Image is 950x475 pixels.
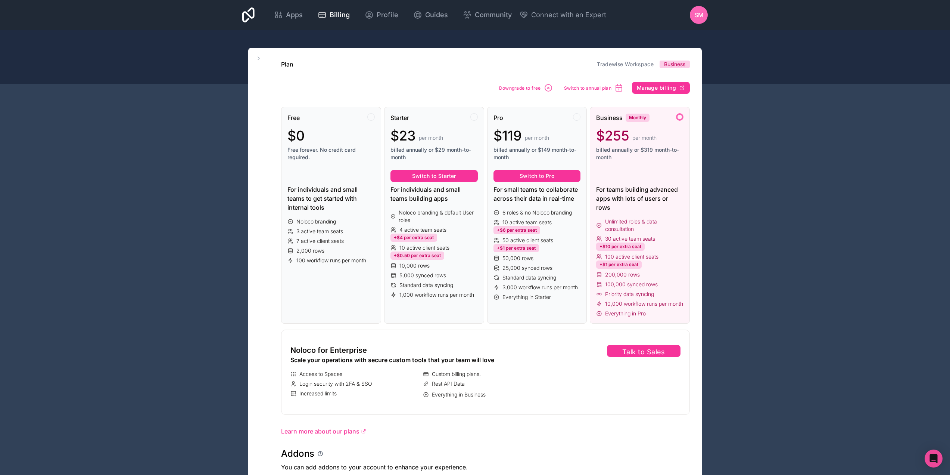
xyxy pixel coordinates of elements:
[287,128,305,143] span: $0
[596,146,683,161] span: billed annually or $319 month-to-month
[377,10,398,20] span: Profile
[419,134,443,142] span: per month
[605,300,683,308] span: 10,000 workflow runs per month
[493,185,581,203] div: For small teams to collaborate across their data in real-time
[312,7,356,23] a: Billing
[399,226,446,234] span: 4 active team seats
[299,390,337,397] span: Increased limits
[502,255,533,262] span: 50,000 rows
[564,85,611,91] span: Switch to annual plan
[605,290,654,298] span: Priority data syncing
[287,146,375,161] span: Free forever. No credit card required.
[531,10,606,20] span: Connect with an Expert
[399,291,474,299] span: 1,000 workflow runs per month
[493,170,581,182] button: Switch to Pro
[399,281,453,289] span: Standard data syncing
[290,355,552,364] div: Scale your operations with secure custom tools that your team will love
[407,7,454,23] a: Guides
[287,113,300,122] span: Free
[596,243,645,251] div: +$10 per extra seat
[597,61,654,67] a: Tradewise Workspace
[390,185,478,203] div: For individuals and small teams building apps
[296,247,324,255] span: 2,000 rows
[390,113,409,122] span: Starter
[493,146,581,161] span: billed annually or $149 month-to-month
[432,370,481,378] span: Custom billing plans.
[632,82,690,94] button: Manage billing
[561,81,626,95] button: Switch to annual plan
[281,427,359,436] span: Learn more about our plans
[457,7,518,23] a: Community
[502,219,552,226] span: 10 active team seats
[605,310,646,317] span: Everything in Pro
[390,252,444,260] div: +$0.50 per extra seat
[596,260,642,269] div: +$1 per extra seat
[596,185,683,212] div: For teams building advanced apps with lots of users or rows
[605,281,658,288] span: 100,000 synced rows
[281,448,314,460] h1: Addons
[296,237,344,245] span: 7 active client seats
[330,10,350,20] span: Billing
[637,84,676,91] span: Manage billing
[390,234,437,242] div: +$4 per extra seat
[399,209,477,224] span: Noloco branding & default User roles
[287,185,375,212] div: For individuals and small teams to get started with internal tools
[632,134,657,142] span: per month
[432,380,465,388] span: Rest API Data
[496,81,555,95] button: Downgrade to free
[299,380,372,388] span: Login security with 2FA & SSO
[607,345,680,357] button: Talk to Sales
[925,450,943,468] div: Open Intercom Messenger
[281,463,690,472] p: You can add addons to your account to enhance your experience.
[493,113,503,122] span: Pro
[281,427,690,436] a: Learn more about our plans
[493,226,540,234] div: +$6 per extra seat
[605,271,640,278] span: 200,000 rows
[399,244,449,252] span: 10 active client seats
[399,262,430,269] span: 10,000 rows
[432,391,486,398] span: Everything in Business
[493,244,539,252] div: +$1 per extra seat
[296,228,343,235] span: 3 active team seats
[390,170,478,182] button: Switch to Starter
[296,218,336,225] span: Noloco branding
[502,284,578,291] span: 3,000 workflow runs per month
[502,274,556,281] span: Standard data syncing
[499,85,541,91] span: Downgrade to free
[525,134,549,142] span: per month
[605,218,683,233] span: Unlimited roles & data consultation
[268,7,309,23] a: Apps
[281,60,293,69] h1: Plan
[502,237,553,244] span: 50 active client seats
[596,113,623,122] span: Business
[493,128,522,143] span: $119
[390,128,416,143] span: $23
[605,235,655,243] span: 30 active team seats
[519,10,606,20] button: Connect with an Expert
[596,128,629,143] span: $255
[359,7,404,23] a: Profile
[425,10,448,20] span: Guides
[664,61,685,68] span: Business
[502,264,552,272] span: 25,000 synced rows
[299,370,342,378] span: Access to Spaces
[286,10,303,20] span: Apps
[290,345,367,355] span: Noloco for Enterprise
[475,10,512,20] span: Community
[502,209,572,216] span: 6 roles & no Noloco branding
[626,114,650,122] div: Monthly
[502,293,551,301] span: Everything in Starter
[390,146,478,161] span: billed annually or $29 month-to-month
[605,253,658,260] span: 100 active client seats
[694,10,704,19] span: SM
[399,272,446,279] span: 5,000 synced rows
[296,257,366,264] span: 100 workflow runs per month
